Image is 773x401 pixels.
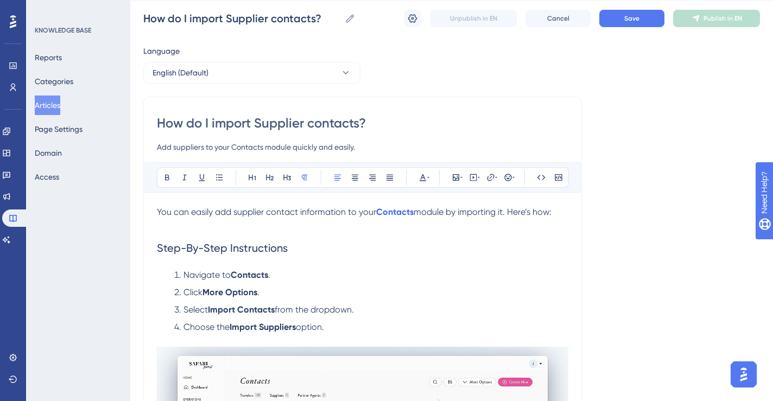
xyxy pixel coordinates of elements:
button: Save [599,10,664,27]
span: Cancel [547,14,569,23]
span: English (Default) [153,66,208,79]
button: Domain [35,143,62,163]
span: Publish in EN [704,14,742,23]
span: Navigate to [183,270,231,280]
strong: Import Suppliers [230,322,296,332]
input: Article Description [157,141,568,154]
span: . [268,270,270,280]
span: Unpublish in EN [450,14,497,23]
button: Publish in EN [673,10,760,27]
span: Click [183,287,202,297]
strong: Import Contacts [208,304,275,315]
span: Language [143,44,180,58]
iframe: UserGuiding AI Assistant Launcher [727,358,760,391]
span: module by importing it. Here’s how: [414,207,552,217]
strong: More Options [202,287,257,297]
button: Categories [35,72,73,91]
span: option. [296,322,324,332]
span: Choose the [183,322,230,332]
span: . [257,287,259,297]
span: Save [624,14,639,23]
a: Contacts [376,207,414,217]
button: Reports [35,48,62,67]
button: Unpublish in EN [430,10,517,27]
strong: Contacts [231,270,268,280]
input: Article Title [157,114,568,132]
span: Step-By-Step Instructions [157,241,288,254]
input: Article Name [143,11,340,26]
span: Need Help? [26,3,68,16]
span: Select [183,304,208,315]
button: Page Settings [35,119,83,139]
button: Cancel [525,10,591,27]
button: English (Default) [143,62,360,84]
button: Articles [35,96,60,115]
button: Access [35,167,59,187]
span: from the dropdown. [275,304,354,315]
div: KNOWLEDGE BASE [35,26,91,35]
span: You can easily add supplier contact information to your [157,207,376,217]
